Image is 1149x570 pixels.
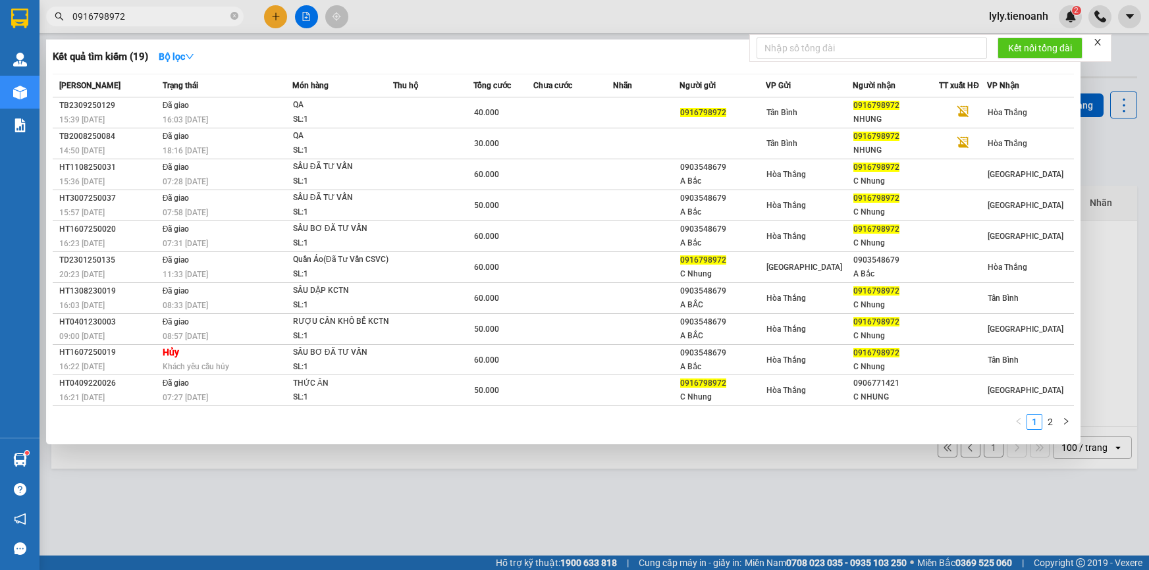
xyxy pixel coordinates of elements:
div: A Bắc [680,360,765,374]
div: SL: 1 [293,236,392,251]
span: message [14,542,26,555]
span: 18:16 [DATE] [163,146,208,155]
div: C NHUNG [853,390,938,404]
sup: 1 [25,451,29,455]
div: QA [293,98,392,113]
button: left [1011,414,1027,430]
span: 0916798972 [853,224,899,234]
div: SL: 1 [293,360,392,375]
span: [GEOGRAPHIC_DATA] [988,232,1063,241]
span: 11:33 [DATE] [163,270,208,279]
div: 0903548679 [680,161,765,174]
div: SL: 1 [293,298,392,313]
span: Hòa Thắng [766,232,806,241]
span: left [1015,417,1023,425]
span: right [1062,417,1070,425]
span: 0916798972 [680,108,726,117]
span: 20:23 [DATE] [59,270,105,279]
span: Kết nối tổng đài [1008,41,1072,55]
span: Hòa Thắng [766,386,806,395]
div: C Nhung [680,267,765,281]
span: Tân Bình [766,108,797,117]
span: 50.000 [474,201,499,210]
div: A Bắc [853,267,938,281]
span: Thu hộ [393,81,418,90]
span: question-circle [14,483,26,496]
strong: Hủy [163,347,179,357]
span: [GEOGRAPHIC_DATA] [988,201,1063,210]
div: A Bắc [680,236,765,250]
span: 60.000 [474,355,499,365]
span: 15:57 [DATE] [59,208,105,217]
span: close [1093,38,1102,47]
span: 60.000 [474,170,499,179]
span: Đã giao [163,317,190,326]
span: 30.000 [474,139,499,148]
div: SL: 1 [293,143,392,158]
div: 0903548679 [680,315,765,329]
span: Đã giao [163,378,190,388]
span: Hòa Thắng [766,324,806,334]
div: HT1108250031 [59,161,159,174]
span: Đã giao [163,224,190,234]
img: solution-icon [13,118,27,132]
div: C Nhung [853,205,938,219]
div: C Nhung [853,174,938,188]
span: 16:03 [DATE] [59,301,105,310]
span: close-circle [230,11,238,23]
span: 14:50 [DATE] [59,146,105,155]
div: SL: 1 [293,113,392,127]
button: Kết nối tổng đài [998,38,1082,59]
li: 1 [1027,414,1042,430]
div: TB2309250129 [59,99,159,113]
span: 08:33 [DATE] [163,301,208,310]
div: HT0401230003 [59,315,159,329]
span: 0916798972 [853,101,899,110]
span: [GEOGRAPHIC_DATA] [766,263,842,272]
span: Hòa Thắng [988,108,1027,117]
span: 16:23 [DATE] [59,239,105,248]
li: Next Page [1058,414,1074,430]
span: Đã giao [163,255,190,265]
span: 16:21 [DATE] [59,393,105,402]
span: Chưa cước [533,81,572,90]
li: 2 [1042,414,1058,430]
span: 08:57 [DATE] [163,332,208,341]
div: SL: 1 [293,205,392,220]
span: Trạng thái [163,81,198,90]
span: Đã giao [163,101,190,110]
img: warehouse-icon [13,86,27,99]
span: Hòa Thắng [766,294,806,303]
div: SẦU BƠ ĐÃ TƯ VẤN [293,346,392,360]
span: Đã giao [163,132,190,141]
span: Món hàng [292,81,329,90]
span: 0916798972 [853,163,899,172]
div: SẦU DẬP KCTN [293,284,392,298]
span: Hòa Thắng [988,139,1027,148]
span: Tân Bình [988,294,1019,303]
span: Hòa Thắng [988,263,1027,272]
a: 2 [1043,415,1057,429]
span: Đã giao [163,286,190,296]
div: 0903548679 [680,284,765,298]
span: Người nhận [853,81,895,90]
span: [GEOGRAPHIC_DATA] [988,170,1063,179]
img: warehouse-icon [13,53,27,66]
div: 0903548679 [680,222,765,236]
div: NHUNG [853,143,938,157]
span: 60.000 [474,263,499,272]
span: VP Nhận [987,81,1019,90]
span: Hòa Thắng [766,355,806,365]
span: Người gửi [680,81,716,90]
img: warehouse-icon [13,453,27,467]
div: SẦU BƠ ĐÃ TƯ VẤN [293,222,392,236]
span: search [55,12,64,21]
input: Tìm tên, số ĐT hoặc mã đơn [72,9,228,24]
div: HT1607250020 [59,222,159,236]
img: logo-vxr [11,9,28,28]
span: 0916798972 [853,348,899,357]
div: C Nhung [853,360,938,374]
button: Bộ lọcdown [148,46,205,67]
div: HT1308230019 [59,284,159,298]
span: 0916798972 [853,132,899,141]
